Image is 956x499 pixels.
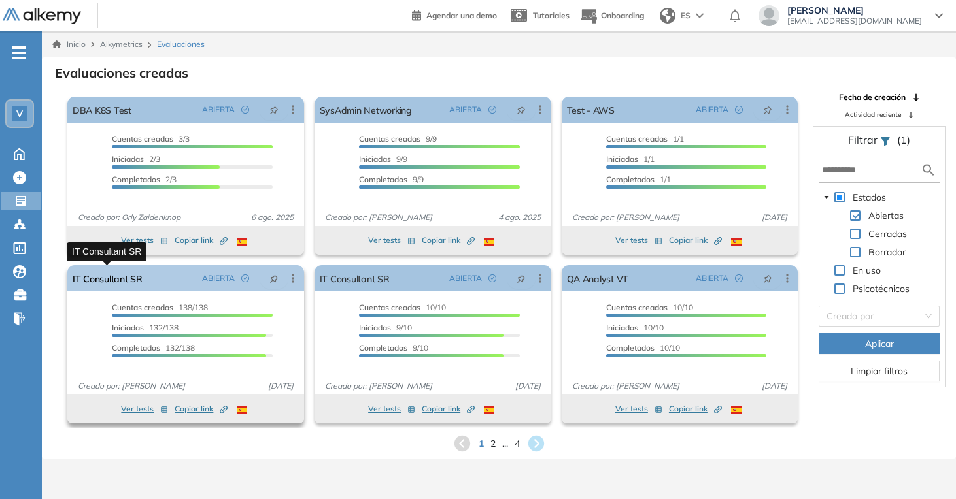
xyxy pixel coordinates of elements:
[73,212,186,223] span: Creado por: Orly Zaidenknop
[488,106,496,114] span: check-circle
[484,406,494,414] img: ESP
[112,174,160,184] span: Completados
[237,406,247,414] img: ESP
[850,263,883,278] span: En uso
[839,91,906,103] span: Fecha de creación
[606,343,655,353] span: Completados
[359,302,420,312] span: Cuentas creadas
[12,52,26,54] i: -
[845,110,901,120] span: Actividad reciente
[449,272,482,284] span: ABIERTA
[269,105,279,115] span: pushpin
[850,281,912,297] span: Psicotécnicos
[260,268,288,289] button: pushpin
[580,2,644,30] button: Onboarding
[359,323,412,332] span: 9/10
[359,174,407,184] span: Completados
[681,10,691,22] span: ES
[263,380,299,392] span: [DATE]
[696,13,704,18] img: arrow
[112,154,160,164] span: 2/3
[696,272,728,284] span: ABIERTA
[787,5,922,16] span: [PERSON_NAME]
[819,361,940,381] button: Limpiar filtros
[359,174,424,184] span: 9/9
[202,104,235,116] span: ABIERTA
[488,274,496,282] span: check-circle
[853,283,910,295] span: Psicotécnicos
[422,401,475,417] button: Copiar link
[848,133,880,146] span: Filtrar
[567,212,685,223] span: Creado por: [PERSON_NAME]
[787,16,922,26] span: [EMAIL_ADDRESS][DOMAIN_NAME]
[359,323,391,332] span: Iniciadas
[16,108,23,119] span: V
[533,10,570,20] span: Tutoriales
[73,97,131,123] a: DBA K8S Test
[112,134,190,144] span: 3/3
[735,274,743,282] span: check-circle
[112,134,173,144] span: Cuentas creadas
[735,106,743,114] span: check-circle
[853,191,886,203] span: Estados
[112,154,144,164] span: Iniciadas
[615,233,662,248] button: Ver tests
[606,154,655,164] span: 1/1
[490,437,496,451] span: 2
[819,333,940,354] button: Aplicar
[517,273,526,283] span: pushpin
[502,437,508,451] span: ...
[73,265,143,291] a: IT Consultant SR
[606,174,655,184] span: Completados
[112,323,144,332] span: Iniciadas
[359,343,428,353] span: 9/10
[359,302,446,312] span: 10/10
[731,406,742,414] img: ESP
[412,7,497,22] a: Agendar una demo
[606,134,668,144] span: Cuentas creadas
[757,380,793,392] span: [DATE]
[606,343,680,353] span: 10/10
[606,174,671,184] span: 1/1
[753,99,782,120] button: pushpin
[763,105,772,115] span: pushpin
[260,99,288,120] button: pushpin
[422,403,475,415] span: Copiar link
[865,336,894,351] span: Aplicar
[484,238,494,246] img: ESP
[320,212,437,223] span: Creado por: [PERSON_NAME]
[606,134,684,144] span: 1/1
[753,268,782,289] button: pushpin
[510,380,546,392] span: [DATE]
[868,228,907,240] span: Cerradas
[669,234,722,246] span: Copiar link
[615,401,662,417] button: Ver tests
[368,233,415,248] button: Ver tests
[73,380,190,392] span: Creado por: [PERSON_NAME]
[422,233,475,248] button: Copiar link
[851,364,908,378] span: Limpiar filtros
[567,265,629,291] a: QA Analyst VT
[246,212,299,223] span: 6 ago. 2025
[359,134,420,144] span: Cuentas creadas
[368,401,415,417] button: Ver tests
[426,10,497,20] span: Agendar una demo
[121,401,168,417] button: Ver tests
[660,8,675,24] img: world
[731,238,742,246] img: ESP
[921,162,936,178] img: search icon
[493,212,546,223] span: 4 ago. 2025
[606,302,693,312] span: 10/10
[67,242,146,261] div: IT Consultant SR
[866,244,908,260] span: Borrador
[669,401,722,417] button: Copiar link
[175,234,228,246] span: Copiar link
[202,272,235,284] span: ABIERTA
[823,194,830,201] span: caret-down
[866,226,910,242] span: Cerradas
[606,154,638,164] span: Iniciadas
[175,401,228,417] button: Copiar link
[449,104,482,116] span: ABIERTA
[853,265,881,276] span: En uso
[757,212,793,223] span: [DATE]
